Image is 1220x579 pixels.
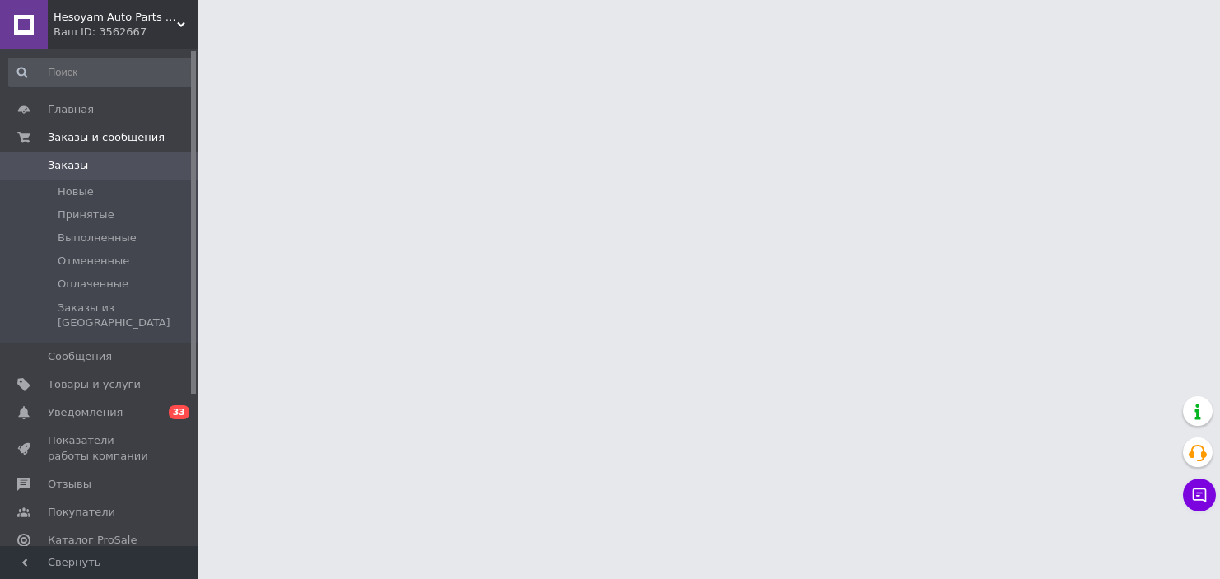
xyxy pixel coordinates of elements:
[48,477,91,492] span: Отзывы
[8,58,194,87] input: Поиск
[58,208,114,222] span: Принятые
[48,377,141,392] span: Товары и услуги
[48,505,115,520] span: Покупатели
[48,533,137,548] span: Каталог ProSale
[48,158,88,173] span: Заказы
[54,10,177,25] span: Hesoyam Auto Parts - Интернет-магазин автомобильных запчастей и комплектующих
[48,130,165,145] span: Заказы и сообщения
[58,254,129,268] span: Отмененные
[169,405,189,419] span: 33
[48,102,94,117] span: Главная
[58,277,128,292] span: Оплаченные
[48,433,152,463] span: Показатели работы компании
[58,184,94,199] span: Новые
[58,231,137,245] span: Выполненные
[48,349,112,364] span: Сообщения
[48,405,123,420] span: Уведомления
[58,301,193,330] span: Заказы из [GEOGRAPHIC_DATA]
[54,25,198,40] div: Ваш ID: 3562667
[1183,479,1216,511] button: Чат с покупателем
